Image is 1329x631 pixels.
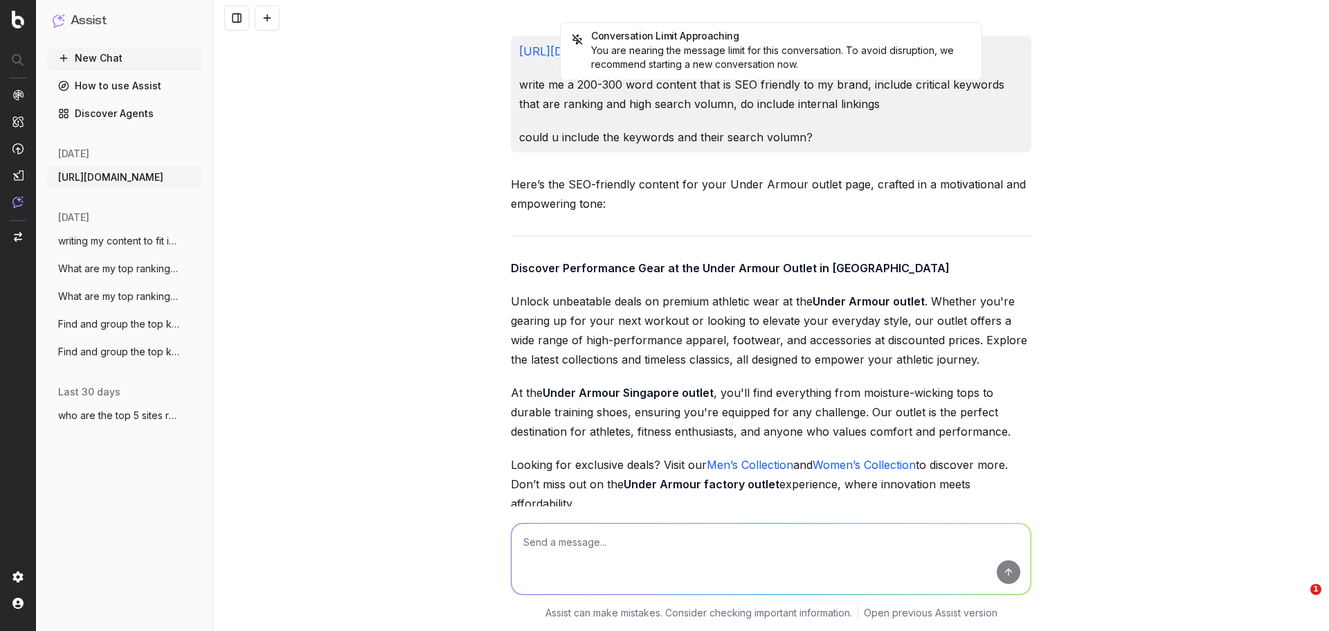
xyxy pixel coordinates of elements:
img: Assist [12,196,24,208]
p: Unlock unbeatable deals on premium athletic wear at the . Whether you're gearing up for your next... [511,292,1031,369]
button: What are my top ranking pages? [URL] [47,285,202,308]
button: who are the top 5 sites ranking for runn [47,405,202,427]
a: Open previous Assist version [864,606,997,620]
span: who are the top 5 sites ranking for runn [58,409,180,423]
img: Intelligence [12,116,24,127]
span: last 30 days [58,385,120,399]
span: [DATE] [58,211,89,224]
span: Find and group the top keywords for iso- [58,345,180,359]
span: Find and group the top keywords for iso- [58,317,180,331]
strong: Under Armour factory outlet [624,477,779,491]
a: Men’s Collection [707,458,793,472]
a: [URL][DOMAIN_NAME] [519,44,647,58]
span: What are my top ranking pages? keywords [58,262,180,276]
h1: Assist [71,11,107,30]
span: [URL][DOMAIN_NAME] [58,170,163,184]
img: My account [12,598,24,609]
p: Looking for exclusive deals? Visit our and to discover more. Don’t miss out on the experience, wh... [511,455,1031,513]
img: Botify logo [12,10,24,28]
p: could u include the keywords and their search volumn? [519,127,1023,147]
div: You are nearing the message limit for this conversation. To avoid disruption, we recommend starti... [572,44,970,71]
p: write me a 200-300 word content that is SEO friendly to my brand, include critical keywords that ... [519,75,1023,114]
img: Setting [12,571,24,583]
button: writing my content to fit in seo keyword [47,230,202,252]
a: Discover Agents [47,103,202,125]
a: How to use Assist [47,75,202,97]
button: New Chat [47,47,202,69]
span: What are my top ranking pages? [URL] [58,290,180,303]
img: Assist [53,14,65,27]
span: 1 [1310,584,1321,595]
button: Assist [53,11,197,30]
img: Switch project [14,232,22,242]
button: Find and group the top keywords for iso- [47,313,202,335]
p: At the , you'll find everything from moisture-wicking tops to durable training shoes, ensuring yo... [511,383,1031,441]
span: [DATE] [58,147,89,161]
iframe: Intercom live chat [1282,584,1315,617]
p: Assist can make mistakes. Consider checking important information. [545,606,852,620]
img: Activation [12,143,24,154]
h5: Conversation Limit Approaching [572,31,970,41]
button: What are my top ranking pages? keywords [47,258,202,280]
p: Here’s the SEO-friendly content for your Under Armour outlet page, crafted in a motivational and ... [511,175,1031,213]
img: Studio [12,170,24,181]
button: Find and group the top keywords for iso- [47,341,202,363]
strong: Under Armour outlet [813,294,925,308]
button: [URL][DOMAIN_NAME] [47,166,202,188]
a: Women’s Collection [813,458,916,472]
strong: Under Armour Singapore outlet [543,386,714,400]
strong: Discover Performance Gear at the Under Armour Outlet in [GEOGRAPHIC_DATA] [511,261,950,275]
span: writing my content to fit in seo keyword [58,234,180,248]
img: Analytics [12,89,24,100]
